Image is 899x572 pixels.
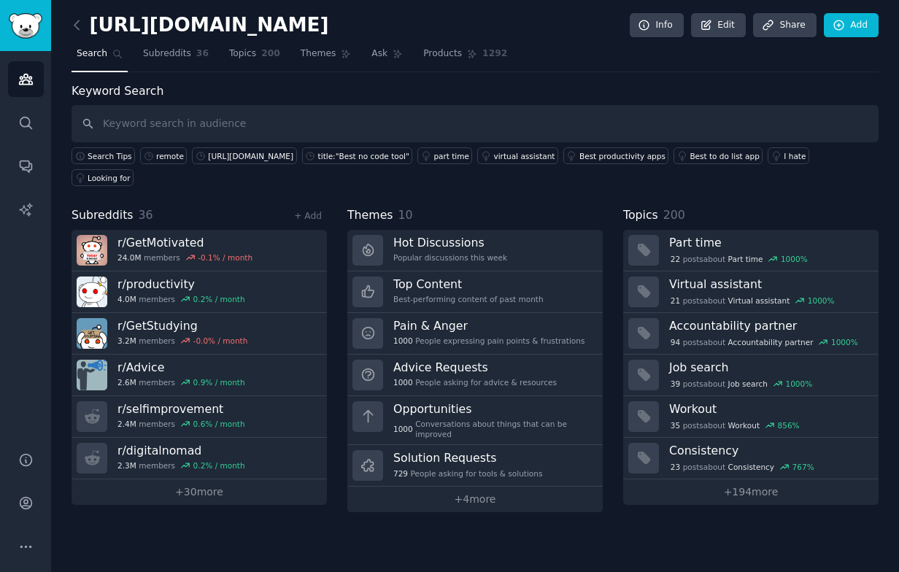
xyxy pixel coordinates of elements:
a: Search [72,42,128,72]
div: 1000 % [831,337,858,347]
h3: Part time [669,235,868,250]
a: Edit [691,13,746,38]
span: 4.0M [117,294,136,304]
a: Themes [296,42,357,72]
a: r/GetStudying3.2Mmembers-0.0% / month [72,313,327,355]
span: 200 [663,208,685,222]
a: Opportunities1000Conversations about things that can be improved [347,396,603,446]
a: Job search39postsaboutJob search1000% [623,355,879,396]
span: Consistency [728,462,775,472]
div: post s about [669,460,815,474]
a: Add [824,13,879,38]
div: -0.0 % / month [193,336,248,346]
h3: Accountability partner [669,318,868,333]
h3: Opportunities [393,401,593,417]
h3: Top Content [393,277,544,292]
img: Advice [77,360,107,390]
h3: r/ GetMotivated [117,235,252,250]
a: Advice Requests1000People asking for advice & resources [347,355,603,396]
a: Best productivity apps [563,147,668,164]
div: members [117,460,245,471]
span: 10 [398,208,413,222]
img: GetMotivated [77,235,107,266]
span: Themes [347,206,393,225]
a: Subreddits36 [138,42,214,72]
div: 0.9 % / month [193,377,245,387]
h3: Virtual assistant [669,277,868,292]
div: Best to do list app [690,151,759,161]
h3: r/ selfimprovement [117,401,245,417]
div: 1000 % [781,254,808,264]
span: 94 [671,337,680,347]
span: Search Tips [88,151,132,161]
div: -0.1 % / month [198,252,252,263]
a: + Add [294,211,322,221]
div: 1000 % [808,295,835,306]
div: People asking for advice & resources [393,377,557,387]
h2: [URL][DOMAIN_NAME] [72,14,328,37]
a: r/digitalnomad2.3Mmembers0.2% / month [72,438,327,479]
div: members [117,252,252,263]
span: Subreddits [143,47,191,61]
div: I hate [784,151,806,161]
a: r/productivity4.0Mmembers0.2% / month [72,271,327,313]
div: Looking for [88,173,131,183]
span: 23 [671,462,680,472]
a: Pain & Anger1000People expressing pain points & frustrations [347,313,603,355]
a: +4more [347,487,603,512]
a: Top ContentBest-performing content of past month [347,271,603,313]
img: GummySearch logo [9,13,42,39]
a: r/GetMotivated24.0Mmembers-0.1% / month [72,230,327,271]
div: part time [433,151,469,161]
div: post s about [669,377,814,390]
span: 200 [261,47,280,61]
a: I hate [768,147,809,164]
a: Looking for [72,169,134,186]
span: Part time [728,254,763,264]
img: GetStudying [77,318,107,349]
span: Topics [623,206,658,225]
div: members [117,336,247,346]
div: members [117,294,245,304]
div: People asking for tools & solutions [393,468,542,479]
h3: r/ digitalnomad [117,443,245,458]
span: Job search [728,379,768,389]
h3: r/ Advice [117,360,245,375]
div: [URL][DOMAIN_NAME] [208,151,293,161]
span: Virtual assistant [728,295,790,306]
a: Products1292 [418,42,512,72]
h3: Pain & Anger [393,318,584,333]
div: Best productivity apps [579,151,665,161]
a: Accountability partner94postsaboutAccountability partner1000% [623,313,879,355]
span: Workout [728,420,760,430]
span: 1000 [393,377,413,387]
div: Conversations about things that can be improved [393,419,593,439]
div: People expressing pain points & frustrations [393,336,584,346]
div: post s about [669,294,836,307]
span: Ask [371,47,387,61]
span: 21 [671,295,680,306]
h3: r/ GetStudying [117,318,247,333]
div: members [117,419,245,429]
div: virtual assistant [493,151,555,161]
a: Solution Requests729People asking for tools & solutions [347,445,603,487]
img: productivity [77,277,107,307]
span: 36 [196,47,209,61]
a: Workout35postsaboutWorkout856% [623,396,879,438]
span: 2.4M [117,419,136,429]
a: r/selfimprovement2.4Mmembers0.6% / month [72,396,327,438]
button: Search Tips [72,147,135,164]
div: 856 % [778,420,800,430]
a: title:"Best no code tool" [302,147,413,164]
a: Hot DiscussionsPopular discussions this week [347,230,603,271]
div: Best-performing content of past month [393,294,544,304]
div: 0.2 % / month [193,460,245,471]
a: Virtual assistant21postsaboutVirtual assistant1000% [623,271,879,313]
div: remote [156,151,184,161]
div: 0.2 % / month [193,294,245,304]
span: Products [423,47,462,61]
span: 1292 [482,47,507,61]
span: 1000 [393,336,413,346]
h3: Workout [669,401,868,417]
div: 767 % [792,462,814,472]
